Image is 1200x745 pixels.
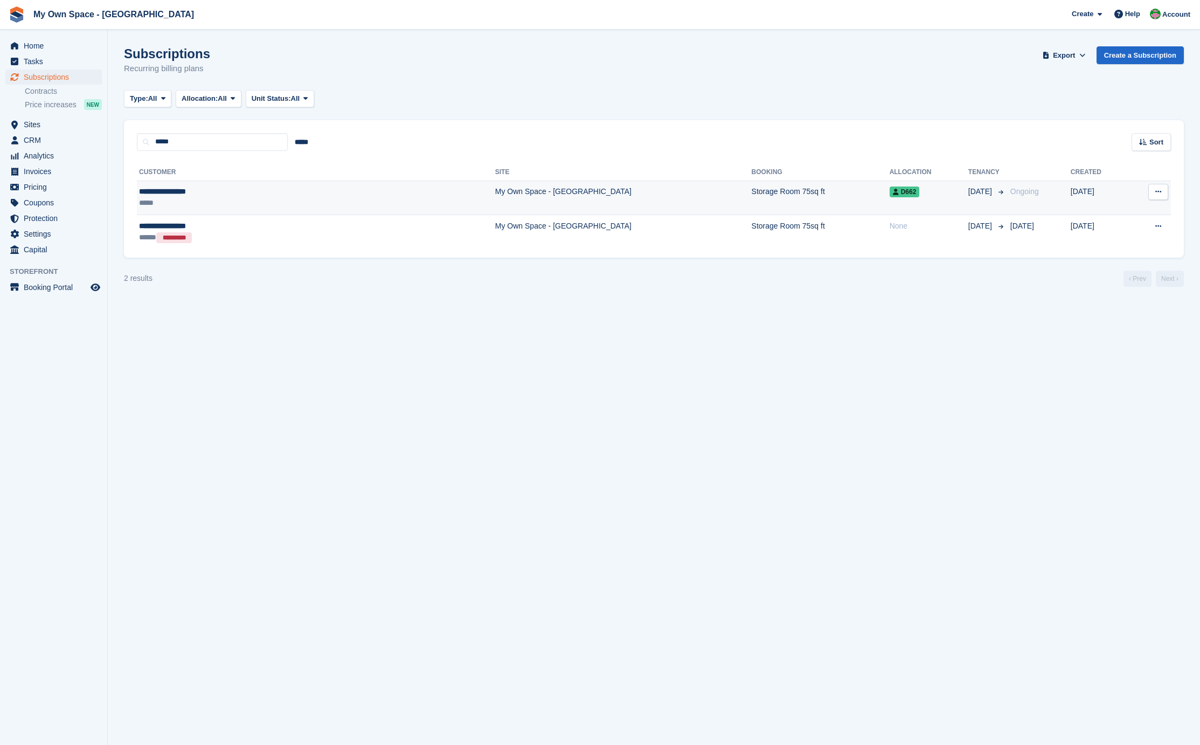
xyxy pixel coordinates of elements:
p: Recurring billing plans [124,63,210,75]
td: [DATE] [1071,215,1128,249]
span: [DATE] [968,220,994,232]
span: Protection [24,211,88,226]
a: menu [5,148,102,163]
a: menu [5,133,102,148]
a: menu [5,180,102,195]
a: menu [5,38,102,53]
nav: Page [1121,271,1186,287]
span: All [291,93,300,104]
a: menu [5,54,102,69]
a: menu [5,211,102,226]
span: Storefront [10,266,107,277]
h1: Subscriptions [124,46,210,61]
a: Preview store [89,281,102,294]
span: D662 [890,187,920,197]
div: None [890,220,968,232]
a: menu [5,70,102,85]
a: menu [5,117,102,132]
td: My Own Space - [GEOGRAPHIC_DATA] [495,215,752,249]
span: [DATE] [1010,222,1034,230]
a: menu [5,195,102,210]
a: Next [1156,271,1184,287]
span: Help [1125,9,1140,19]
span: Pricing [24,180,88,195]
span: Allocation: [182,93,218,104]
span: Price increases [25,100,77,110]
td: Storage Room 75sq ft [752,215,890,249]
img: Millie Webb [1150,9,1161,19]
span: Sort [1149,137,1163,148]
span: Export [1053,50,1075,61]
button: Allocation: All [176,90,241,108]
td: [DATE] [1071,181,1128,215]
th: Booking [752,164,890,181]
a: My Own Space - [GEOGRAPHIC_DATA] [29,5,198,23]
span: Create [1072,9,1093,19]
span: Sites [24,117,88,132]
div: 2 results [124,273,152,284]
a: Create a Subscription [1097,46,1184,64]
span: Tasks [24,54,88,69]
span: All [148,93,157,104]
th: Customer [137,164,495,181]
th: Created [1071,164,1128,181]
th: Tenancy [968,164,1006,181]
span: CRM [24,133,88,148]
span: All [218,93,227,104]
span: Invoices [24,164,88,179]
span: Subscriptions [24,70,88,85]
span: [DATE] [968,186,994,197]
th: Allocation [890,164,968,181]
div: NEW [84,99,102,110]
span: Home [24,38,88,53]
button: Unit Status: All [246,90,314,108]
span: Coupons [24,195,88,210]
span: Ongoing [1010,187,1039,196]
a: menu [5,280,102,295]
span: Account [1162,9,1190,20]
td: Storage Room 75sq ft [752,181,890,215]
button: Export [1041,46,1088,64]
button: Type: All [124,90,171,108]
span: Booking Portal [24,280,88,295]
span: Type: [130,93,148,104]
span: Capital [24,242,88,257]
a: menu [5,226,102,242]
span: Settings [24,226,88,242]
img: stora-icon-8386f47178a22dfd0bd8f6a31ec36ba5ce8667c1dd55bd0f319d3a0aa187defe.svg [9,6,25,23]
a: Price increases NEW [25,99,102,111]
span: Analytics [24,148,88,163]
td: My Own Space - [GEOGRAPHIC_DATA] [495,181,752,215]
a: menu [5,164,102,179]
a: Contracts [25,86,102,96]
a: menu [5,242,102,257]
a: Previous [1123,271,1152,287]
span: Unit Status: [252,93,291,104]
th: Site [495,164,752,181]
